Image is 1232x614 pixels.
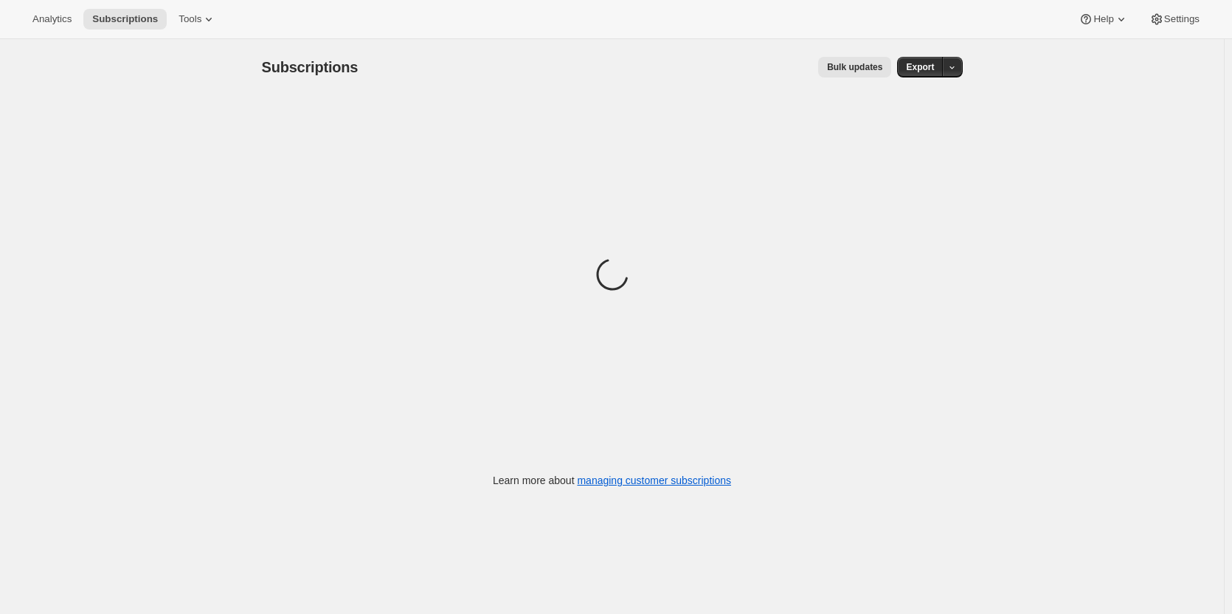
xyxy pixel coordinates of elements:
[1164,13,1200,25] span: Settings
[493,473,731,488] p: Learn more about
[897,57,943,77] button: Export
[83,9,167,30] button: Subscriptions
[906,61,934,73] span: Export
[170,9,225,30] button: Tools
[24,9,80,30] button: Analytics
[1070,9,1137,30] button: Help
[32,13,72,25] span: Analytics
[262,59,359,75] span: Subscriptions
[577,475,731,486] a: managing customer subscriptions
[179,13,201,25] span: Tools
[1141,9,1208,30] button: Settings
[827,61,882,73] span: Bulk updates
[92,13,158,25] span: Subscriptions
[818,57,891,77] button: Bulk updates
[1093,13,1113,25] span: Help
